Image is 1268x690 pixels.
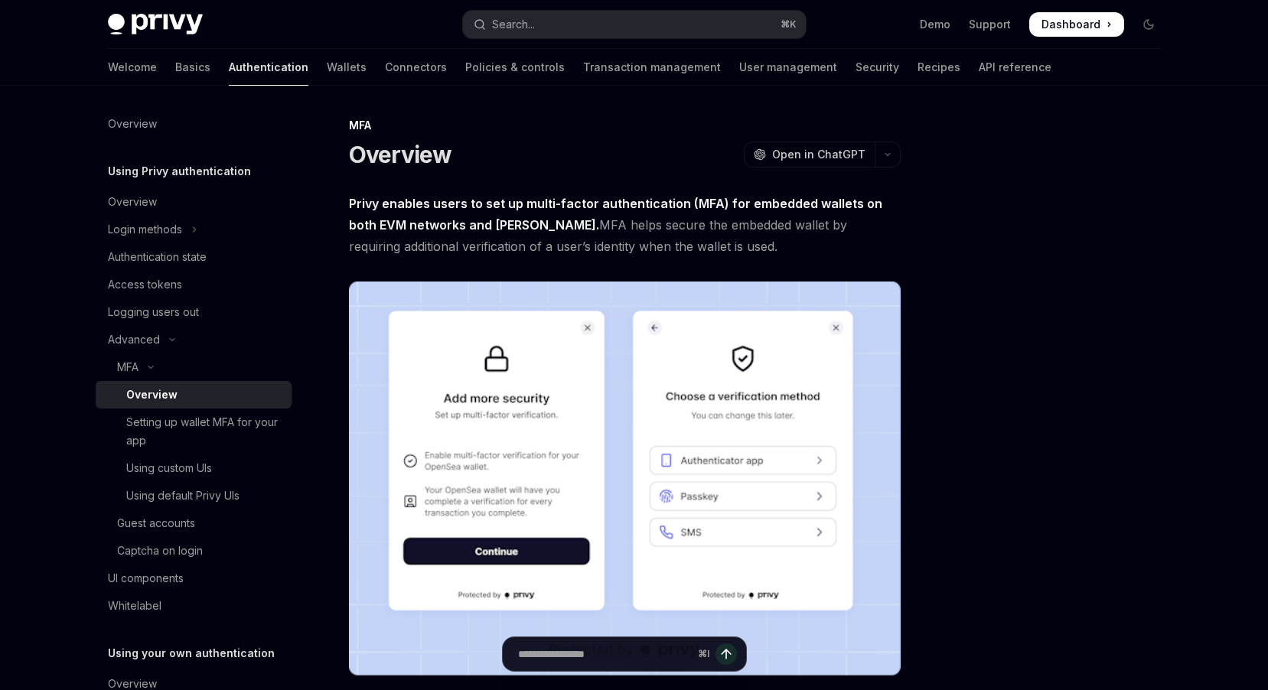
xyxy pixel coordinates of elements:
[327,49,367,86] a: Wallets
[96,454,292,482] a: Using custom UIs
[96,408,292,454] a: Setting up wallet MFA for your app
[715,643,737,665] button: Send message
[518,637,692,671] input: Ask a question...
[1041,17,1100,32] span: Dashboard
[108,14,203,35] img: dark logo
[126,487,240,505] div: Using default Privy UIs
[108,193,157,211] div: Overview
[96,482,292,509] a: Using default Privy UIs
[96,188,292,216] a: Overview
[96,216,292,243] button: Toggle Login methods section
[349,196,882,233] strong: Privy enables users to set up multi-factor authentication (MFA) for embedded wallets on both EVM ...
[108,303,199,321] div: Logging users out
[126,459,212,477] div: Using custom UIs
[96,298,292,326] a: Logging users out
[108,330,160,349] div: Advanced
[1029,12,1124,37] a: Dashboard
[175,49,210,86] a: Basics
[108,220,182,239] div: Login methods
[96,565,292,592] a: UI components
[349,141,452,168] h1: Overview
[349,118,901,133] div: MFA
[126,413,282,450] div: Setting up wallet MFA for your app
[108,162,251,181] h5: Using Privy authentication
[96,110,292,138] a: Overview
[96,353,292,381] button: Toggle MFA section
[96,243,292,271] a: Authentication state
[108,248,207,266] div: Authentication state
[108,49,157,86] a: Welcome
[96,271,292,298] a: Access tokens
[108,597,161,615] div: Whitelabel
[772,147,865,162] span: Open in ChatGPT
[969,17,1011,32] a: Support
[96,326,292,353] button: Toggle Advanced section
[108,569,184,587] div: UI components
[920,17,950,32] a: Demo
[96,509,292,537] a: Guest accounts
[117,358,139,376] div: MFA
[96,381,292,408] a: Overview
[781,18,797,31] span: ⌘ K
[108,115,157,133] div: Overview
[463,11,806,38] button: Open search
[229,49,308,86] a: Authentication
[465,49,565,86] a: Policies & controls
[744,142,875,168] button: Open in ChatGPT
[918,49,960,86] a: Recipes
[96,537,292,565] a: Captcha on login
[856,49,899,86] a: Security
[979,49,1051,86] a: API reference
[96,592,292,620] a: Whitelabel
[126,386,178,404] div: Overview
[108,275,182,294] div: Access tokens
[349,282,901,675] img: images/MFA.png
[583,49,721,86] a: Transaction management
[385,49,447,86] a: Connectors
[1136,12,1161,37] button: Toggle dark mode
[117,514,195,532] div: Guest accounts
[492,15,535,34] div: Search...
[349,193,901,257] span: MFA helps secure the embedded wallet by requiring additional verification of a user’s identity wh...
[108,644,275,662] h5: Using your own authentication
[117,542,203,560] div: Captcha on login
[739,49,837,86] a: User management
